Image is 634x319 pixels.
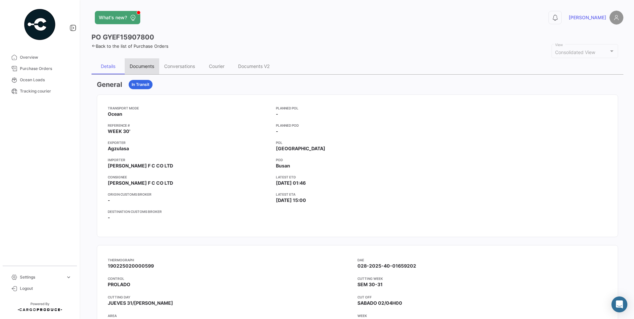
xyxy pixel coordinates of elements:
[108,263,154,269] span: 190225020000599
[108,105,271,111] app-card-info-title: Transport mode
[276,145,325,152] span: [GEOGRAPHIC_DATA]
[276,105,439,111] app-card-info-title: Planned POL
[164,63,195,69] div: Conversations
[108,192,271,197] app-card-info-title: Origin Customs Broker
[108,162,173,169] span: [PERSON_NAME] F C CO LTD
[108,300,173,306] span: JUEVES 31/[PERSON_NAME]
[357,282,383,287] span: SEM 30-31
[108,123,271,128] app-card-info-title: Reference #
[238,63,270,69] div: Documents V2
[108,294,357,300] app-card-info-title: CUTTING DAY
[357,257,607,263] app-card-info-title: DAE
[555,49,595,55] mat-select-trigger: Consolidated View
[20,77,72,83] span: Ocean Loads
[108,197,110,204] span: -
[276,180,306,186] span: [DATE] 01:46
[357,263,416,269] span: 028-2025-40-01659202
[108,313,357,318] app-card-info-title: AREA
[108,140,271,145] app-card-info-title: Exporter
[20,286,72,291] span: Logout
[108,128,130,135] span: WEEK 30'
[276,128,278,135] span: -
[276,197,306,204] span: [DATE] 15:00
[357,276,607,281] app-card-info-title: CUTTING WEEK
[276,174,439,180] app-card-info-title: Latest ETD
[20,88,72,94] span: Tracking courier
[108,276,357,281] app-card-info-title: CONTROL
[609,11,623,25] img: placeholder-user.png
[611,296,627,312] div: Abrir Intercom Messenger
[108,257,357,263] app-card-info-title: THERMOGRAPH
[20,66,72,72] span: Purchase Orders
[276,140,439,145] app-card-info-title: POL
[95,11,140,24] button: What's new?
[5,52,74,63] a: Overview
[130,63,154,69] div: Documents
[108,209,271,214] app-card-info-title: Destination Customs Broker
[276,123,439,128] app-card-info-title: Planned POD
[5,63,74,74] a: Purchase Orders
[108,111,122,117] span: Ocean
[99,14,127,21] span: What's new?
[357,300,402,306] span: SABADO 02/04H00
[20,274,63,280] span: Settings
[357,294,607,300] app-card-info-title: CUT OFF
[108,174,271,180] app-card-info-title: Consignee
[5,74,74,86] a: Ocean Loads
[5,86,74,97] a: Tracking courier
[66,274,72,280] span: expand_more
[108,157,271,162] app-card-info-title: Importer
[108,145,129,152] span: Agzulasa
[276,192,439,197] app-card-info-title: Latest ETA
[132,82,150,88] span: In Transit
[23,8,56,41] img: powered-by.png
[20,54,72,60] span: Overview
[209,63,224,69] div: Courier
[101,63,115,69] div: Details
[108,282,130,287] span: PROLADO
[108,180,173,186] span: [PERSON_NAME] F C CO LTD
[276,157,439,162] app-card-info-title: POD
[569,14,606,21] span: [PERSON_NAME]
[92,43,168,49] a: Back to the list of Purchase Orders
[97,80,122,89] h3: General
[276,162,290,169] span: Busan
[276,111,278,117] span: -
[357,313,607,318] app-card-info-title: WEEK
[108,214,110,221] span: -
[92,32,154,42] h3: PO GYEF15907800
